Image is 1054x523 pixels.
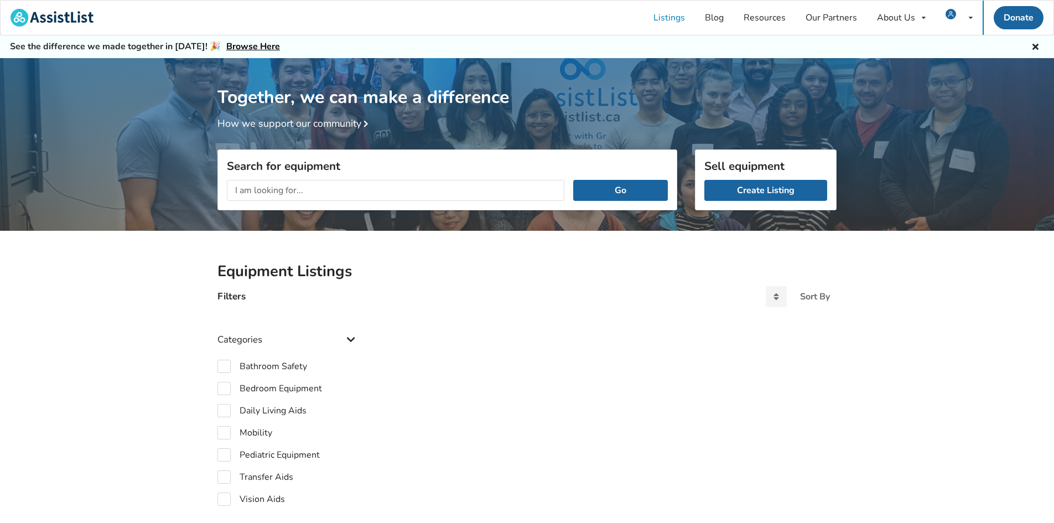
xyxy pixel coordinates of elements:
img: assistlist-logo [11,9,94,27]
a: Create Listing [704,180,827,201]
h5: See the difference we made together in [DATE]! 🎉 [10,41,280,53]
a: Browse Here [226,40,280,53]
div: Sort By [800,292,830,301]
label: Bathroom Safety [217,360,307,373]
label: Vision Aids [217,493,285,506]
button: Go [573,180,668,201]
label: Daily Living Aids [217,404,307,417]
div: About Us [877,13,915,22]
label: Pediatric Equipment [217,448,320,462]
h4: Filters [217,290,246,303]
a: Our Partners [796,1,867,35]
h3: Search for equipment [227,159,668,173]
h1: Together, we can make a difference [217,58,837,108]
div: Categories [217,312,359,351]
label: Mobility [217,426,272,439]
input: I am looking for... [227,180,564,201]
label: Bedroom Equipment [217,382,322,395]
h2: Equipment Listings [217,262,837,281]
a: Donate [994,6,1043,29]
a: Resources [734,1,796,35]
h3: Sell equipment [704,159,827,173]
a: Blog [695,1,734,35]
label: Transfer Aids [217,470,293,484]
a: Listings [643,1,695,35]
a: How we support our community [217,117,372,130]
img: user icon [946,9,956,19]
